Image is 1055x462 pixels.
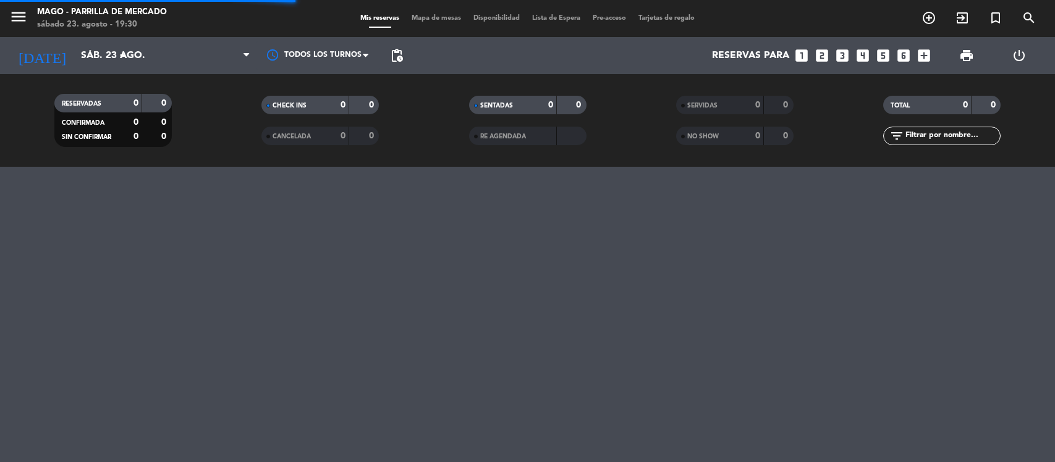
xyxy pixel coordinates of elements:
[548,101,553,109] strong: 0
[916,48,932,64] i: add_box
[783,132,790,140] strong: 0
[467,15,526,22] span: Disponibilidad
[37,6,167,19] div: Mago - Parrilla de Mercado
[526,15,587,22] span: Lista de Espera
[273,103,307,109] span: CHECK INS
[133,99,138,107] strong: 0
[341,101,345,109] strong: 0
[632,15,701,22] span: Tarjetas de regalo
[904,129,1000,143] input: Filtrar por nombre...
[273,133,311,140] span: CANCELADA
[1022,10,1036,25] i: search
[889,128,904,143] i: filter_list
[988,10,1003,25] i: turned_in_not
[576,101,583,109] strong: 0
[161,118,169,127] strong: 0
[389,48,404,63] span: pending_actions
[133,132,138,141] strong: 0
[991,101,998,109] strong: 0
[834,48,850,64] i: looks_3
[161,99,169,107] strong: 0
[783,101,790,109] strong: 0
[9,42,75,69] i: [DATE]
[133,118,138,127] strong: 0
[922,10,936,25] i: add_circle_outline
[687,103,718,109] span: SERVIDAS
[480,133,526,140] span: RE AGENDADA
[354,15,405,22] span: Mis reservas
[62,134,111,140] span: SIN CONFIRMAR
[1012,48,1027,63] i: power_settings_new
[369,101,376,109] strong: 0
[963,101,968,109] strong: 0
[993,37,1046,74] div: LOG OUT
[369,132,376,140] strong: 0
[587,15,632,22] span: Pre-acceso
[62,101,101,107] span: RESERVADAS
[891,103,910,109] span: TOTAL
[896,48,912,64] i: looks_6
[161,132,169,141] strong: 0
[875,48,891,64] i: looks_5
[115,48,130,63] i: arrow_drop_down
[341,132,345,140] strong: 0
[955,10,970,25] i: exit_to_app
[37,19,167,31] div: sábado 23. agosto - 19:30
[9,7,28,26] i: menu
[855,48,871,64] i: looks_4
[814,48,830,64] i: looks_two
[794,48,810,64] i: looks_one
[405,15,467,22] span: Mapa de mesas
[755,132,760,140] strong: 0
[712,50,789,62] span: Reservas para
[755,101,760,109] strong: 0
[9,7,28,30] button: menu
[959,48,974,63] span: print
[480,103,513,109] span: SENTADAS
[687,133,719,140] span: NO SHOW
[62,120,104,126] span: CONFIRMADA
